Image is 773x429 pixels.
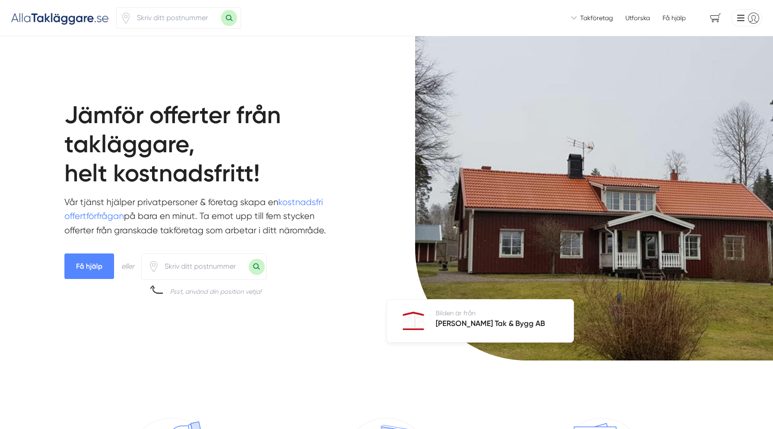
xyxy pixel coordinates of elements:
[221,10,237,26] button: Sök med postnummer
[580,13,613,22] span: Takföretag
[663,13,686,22] span: Få hjälp
[120,13,132,24] svg: Pin / Karta
[148,261,159,272] span: Klicka för att använda din position.
[120,13,132,24] span: Klicka för att använda din position.
[159,256,249,277] input: Skriv ditt postnummer
[249,259,265,275] button: Sök med postnummer
[11,10,109,25] img: Alla Takläggare
[704,10,727,26] span: navigation-cart
[436,317,545,331] h5: [PERSON_NAME] Tak & Bygg AB
[170,287,261,296] div: Psst, använd din position vetja!
[402,312,425,330] img: Bergströms Tak & Bygg AB logotyp
[64,195,335,242] p: Vår tjänst hjälper privatpersoner & företag skapa en på bara en minut. Ta emot upp till fem styck...
[121,261,134,272] div: eller
[64,101,365,195] h1: Jämför offerter från takläggare, helt kostnadsfritt!
[148,261,159,272] svg: Pin / Karta
[132,8,221,28] input: Skriv ditt postnummer
[64,253,114,279] span: Få hjälp
[625,13,650,22] a: Utforska
[436,309,476,317] span: Bilden är från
